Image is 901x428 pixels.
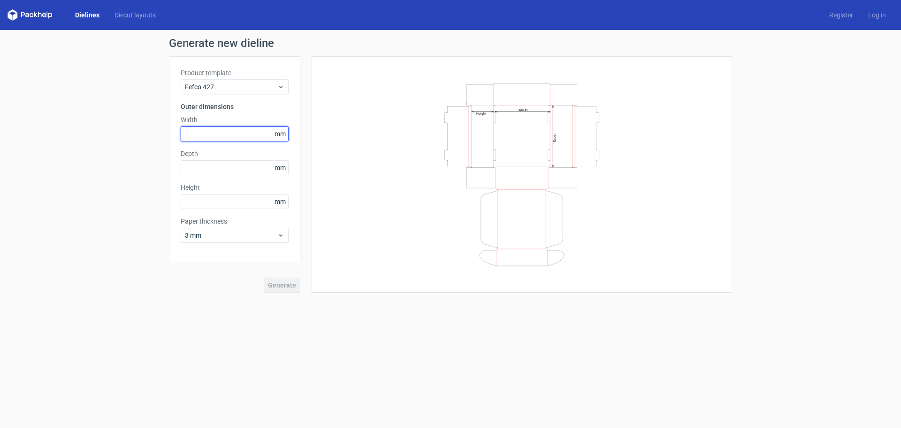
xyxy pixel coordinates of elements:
[107,10,163,20] a: Diecut layouts
[519,107,527,111] text: Width
[185,82,277,92] span: Fefco 427
[181,68,289,78] label: Product template
[553,133,557,141] text: Depth
[181,183,289,192] label: Height
[181,217,289,226] label: Paper thickness
[476,111,486,115] text: Height
[181,102,289,111] h3: Outer dimensions
[68,10,107,20] a: Dielines
[181,115,289,125] label: Width
[822,10,861,20] a: Register
[169,38,732,49] h1: Generate new dieline
[181,149,289,158] label: Depth
[185,231,277,240] span: 3 mm
[861,10,893,20] a: Log in
[272,127,288,141] span: mm
[272,195,288,209] span: mm
[272,161,288,175] span: mm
